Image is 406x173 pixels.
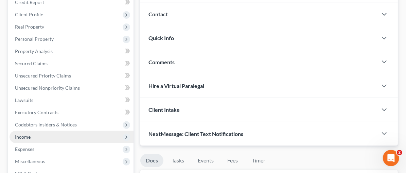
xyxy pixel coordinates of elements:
[15,146,34,152] span: Expenses
[10,82,134,94] a: Unsecured Nonpriority Claims
[15,158,45,164] span: Miscellaneous
[15,85,80,91] span: Unsecured Nonpriority Claims
[15,24,44,30] span: Real Property
[15,73,71,79] span: Unsecured Priority Claims
[166,154,190,167] a: Tasks
[383,150,399,166] iframe: Intercom live chat
[148,131,243,137] span: NextMessage: Client Text Notifications
[397,150,402,155] span: 2
[148,35,174,41] span: Quick Info
[10,70,134,82] a: Unsecured Priority Claims
[15,122,77,127] span: Codebtors Insiders & Notices
[192,154,219,167] a: Events
[15,97,33,103] span: Lawsuits
[148,83,204,89] span: Hire a Virtual Paralegal
[15,134,31,140] span: Income
[15,109,58,115] span: Executory Contracts
[15,36,54,42] span: Personal Property
[15,48,53,54] span: Property Analysis
[10,57,134,70] a: Secured Claims
[15,60,48,66] span: Secured Claims
[222,154,244,167] a: Fees
[10,106,134,119] a: Executory Contracts
[148,11,168,17] span: Contact
[148,106,180,113] span: Client Intake
[148,59,175,65] span: Comments
[246,154,271,167] a: Timer
[10,94,134,106] a: Lawsuits
[15,12,43,17] span: Client Profile
[10,45,134,57] a: Property Analysis
[140,154,163,167] a: Docs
